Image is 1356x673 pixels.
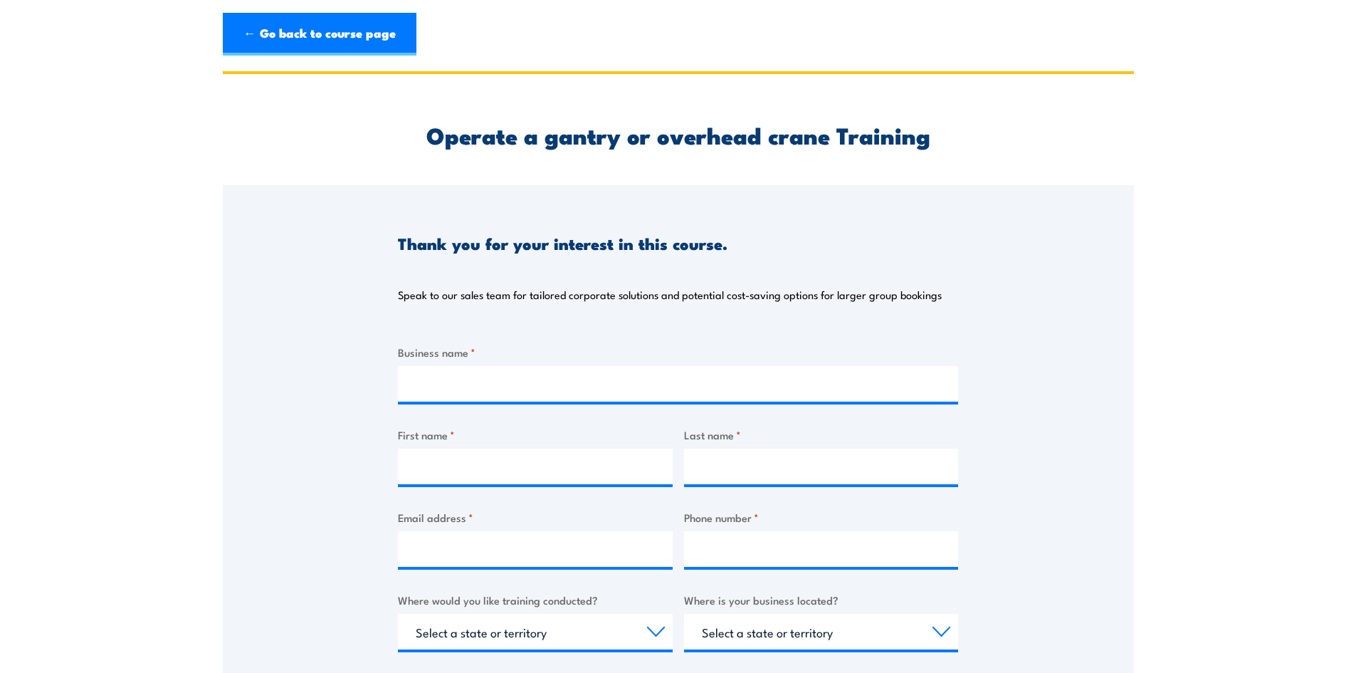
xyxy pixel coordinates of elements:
label: Business name [398,344,958,360]
label: Email address [398,509,673,526]
a: ← Go back to course page [223,13,416,56]
h2: Operate a gantry or overhead crane Training [398,125,958,145]
label: Last name [684,427,959,443]
label: Phone number [684,509,959,526]
p: Speak to our sales team for tailored corporate solutions and potential cost-saving options for la... [398,288,942,302]
label: Where is your business located? [684,592,959,608]
label: First name [398,427,673,443]
h3: Thank you for your interest in this course. [398,235,727,251]
label: Where would you like training conducted? [398,592,673,608]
